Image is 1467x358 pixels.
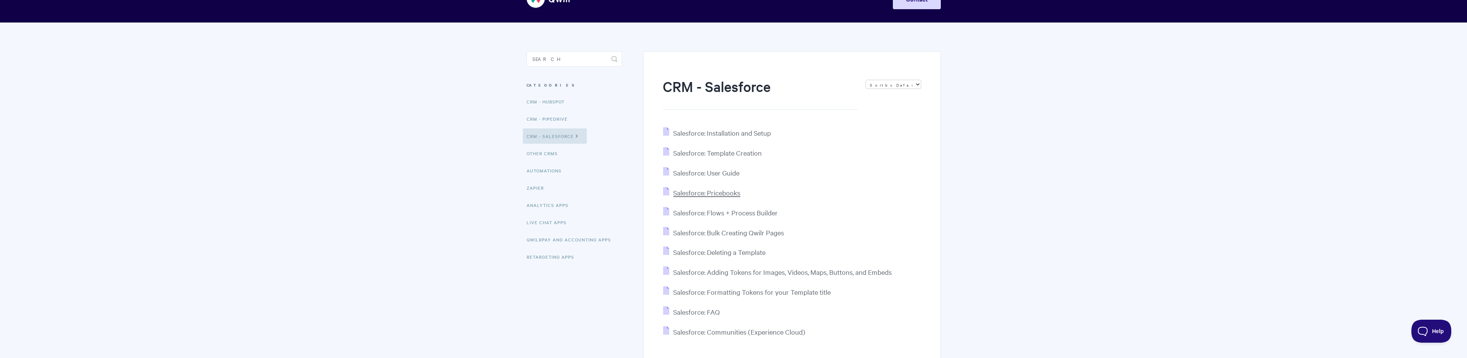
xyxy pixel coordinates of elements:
[527,78,622,92] h3: Categories
[663,228,784,237] a: Salesforce: Bulk Creating Qwilr Pages
[527,249,580,264] a: Retargeting Apps
[673,128,771,137] span: Salesforce: Installation and Setup
[673,287,831,296] span: Salesforce: Formatting Tokens for your Template title
[663,208,778,217] a: Salesforce: Flows + Process Builder
[673,148,762,157] span: Salesforce: Template Creation
[527,163,567,178] a: Automations
[663,148,762,157] a: Salesforce: Template Creation
[673,268,892,276] span: Salesforce: Adding Tokens for Images, Videos, Maps, Buttons, and Embeds
[527,197,574,213] a: Analytics Apps
[673,327,805,336] span: Salesforce: Communities (Experience Cloud)
[673,208,778,217] span: Salesforce: Flows + Process Builder
[663,248,766,256] a: Salesforce: Deleting a Template
[663,327,805,336] a: Salesforce: Communities (Experience Cloud)
[663,307,720,316] a: Salesforce: FAQ
[673,248,766,256] span: Salesforce: Deleting a Template
[527,111,573,126] a: CRM - Pipedrive
[527,94,570,109] a: CRM - HubSpot
[673,188,740,197] span: Salesforce: Pricebooks
[663,188,740,197] a: Salesforce: Pricebooks
[663,268,892,276] a: Salesforce: Adding Tokens for Images, Videos, Maps, Buttons, and Embeds
[673,228,784,237] span: Salesforce: Bulk Creating Qwilr Pages
[527,215,572,230] a: Live Chat Apps
[673,168,739,177] span: Salesforce: User Guide
[663,128,771,137] a: Salesforce: Installation and Setup
[673,307,720,316] span: Salesforce: FAQ
[527,146,563,161] a: Other CRMs
[663,77,858,110] h1: CRM - Salesforce
[523,128,587,144] a: CRM - Salesforce
[663,287,831,296] a: Salesforce: Formatting Tokens for your Template title
[866,80,921,89] select: Page reloads on selection
[1411,320,1452,343] iframe: Toggle Customer Support
[527,232,617,247] a: QwilrPay and Accounting Apps
[527,180,550,195] a: Zapier
[663,168,739,177] a: Salesforce: User Guide
[527,51,622,67] input: Search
